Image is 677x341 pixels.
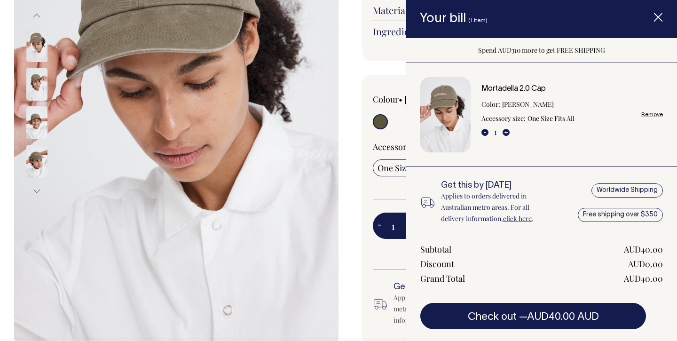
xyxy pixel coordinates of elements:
[405,216,420,235] button: +
[26,145,47,178] img: Mortadella 2.0 Cap
[481,113,526,124] dt: Accessory size:
[394,292,515,326] div: Applies to orders delivered in Australian metro areas. For all delivery information, .
[502,99,554,110] dd: [PERSON_NAME]
[373,216,386,235] button: -
[420,77,471,152] img: Mortadella 2.0 Cap
[481,86,546,92] a: Mortadella 2.0 Cap
[481,129,488,136] button: -
[30,181,44,202] button: Next
[373,5,633,16] a: Material
[624,273,663,284] div: AUD40.00
[478,46,605,55] span: Spend AUD310 more to get FREE SHIPPING
[628,258,663,270] div: AUD0.00
[373,159,442,176] input: One Size Fits All
[394,283,515,292] h6: Get this by [DATE]
[26,68,47,101] img: moss
[441,190,552,224] p: Applies to orders delivered in Australian metro areas. For all delivery information, .
[26,106,47,139] img: moss
[378,162,437,174] span: One Size Fits All
[481,99,500,110] dt: Color:
[373,94,477,105] div: Colour
[30,5,44,26] button: Previous
[503,214,532,223] a: click here
[420,273,465,284] div: Grand Total
[420,258,454,270] div: Discount
[420,303,646,329] button: Check out —AUD40.00 AUD
[404,94,471,105] label: [PERSON_NAME]
[441,181,552,190] h6: Get this by [DATE]
[420,244,451,255] div: Subtotal
[399,94,402,105] span: •
[527,312,599,322] span: AUD40.00 AUD
[624,244,663,255] div: AUD40.00
[527,113,575,124] dd: One Size Fits All
[503,129,510,136] button: +
[468,18,488,23] span: (1 item)
[641,111,663,118] a: Remove
[26,29,47,62] img: moss
[373,141,633,152] div: Accessory size
[373,26,633,37] a: Ingredients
